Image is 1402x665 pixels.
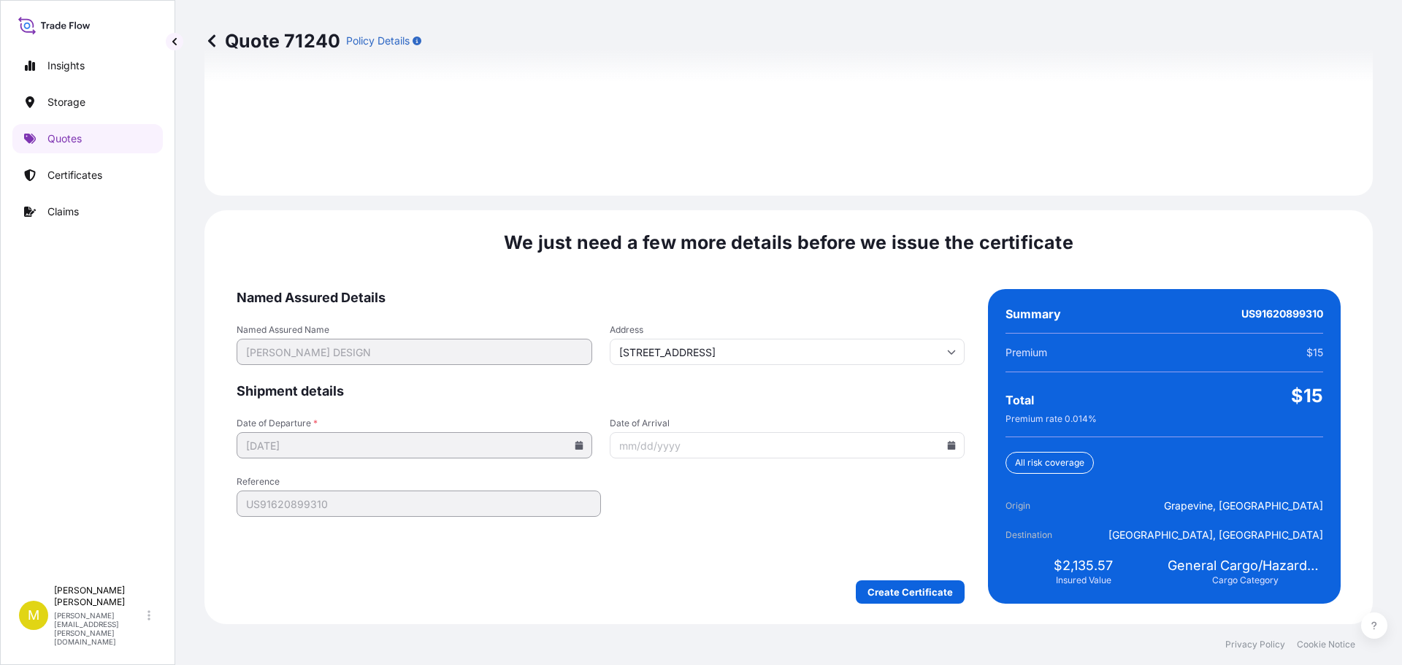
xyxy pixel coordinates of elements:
[237,476,601,488] span: Reference
[1241,307,1323,321] span: US91620899310
[47,168,102,182] p: Certificates
[1212,574,1279,586] span: Cargo Category
[610,339,965,365] input: Cargo owner address
[1005,345,1047,360] span: Premium
[346,34,410,48] p: Policy Details
[1054,557,1113,574] span: $2,135.57
[54,611,145,646] p: [PERSON_NAME][EMAIL_ADDRESS][PERSON_NAME][DOMAIN_NAME]
[610,418,965,429] span: Date of Arrival
[1168,557,1323,574] span: General Cargo/Hazardous Material
[47,204,79,219] p: Claims
[47,131,82,146] p: Quotes
[1005,393,1034,407] span: Total
[1005,307,1061,321] span: Summary
[1005,499,1087,513] span: Origin
[54,585,145,608] p: [PERSON_NAME] [PERSON_NAME]
[1056,574,1111,586] span: Insured Value
[12,88,163,117] a: Storage
[237,289,965,307] span: Named Assured Details
[237,491,601,517] input: Your internal reference
[12,124,163,153] a: Quotes
[1005,413,1097,425] span: Premium rate 0.014 %
[504,231,1073,254] span: We just need a few more details before we issue the certificate
[47,58,85,73] p: Insights
[1164,499,1323,513] span: Grapevine, [GEOGRAPHIC_DATA]
[1005,528,1087,542] span: Destination
[237,432,592,458] input: mm/dd/yyyy
[237,324,592,336] span: Named Assured Name
[12,51,163,80] a: Insights
[28,608,39,623] span: M
[237,418,592,429] span: Date of Departure
[1005,452,1094,474] div: All risk coverage
[856,580,965,604] button: Create Certificate
[1108,528,1323,542] span: [GEOGRAPHIC_DATA], [GEOGRAPHIC_DATA]
[237,383,965,400] span: Shipment details
[610,324,965,336] span: Address
[1306,345,1323,360] span: $15
[1297,639,1355,650] a: Cookie Notice
[1225,639,1285,650] a: Privacy Policy
[204,29,340,53] p: Quote 71240
[867,585,953,599] p: Create Certificate
[12,161,163,190] a: Certificates
[47,95,85,109] p: Storage
[1291,384,1323,407] span: $15
[12,197,163,226] a: Claims
[610,432,965,458] input: mm/dd/yyyy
